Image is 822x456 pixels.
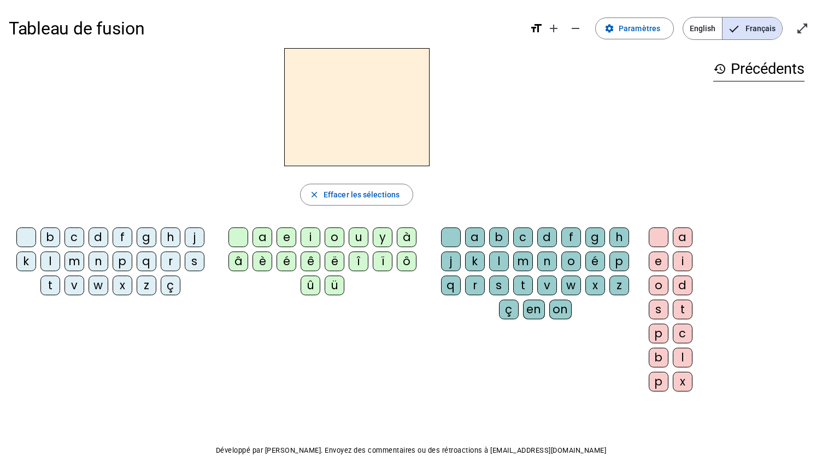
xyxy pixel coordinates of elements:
div: c [64,227,84,247]
div: c [513,227,533,247]
div: x [673,372,692,391]
div: r [161,252,180,271]
h3: Précédents [713,57,805,81]
div: j [441,252,461,271]
div: e [277,227,296,247]
div: j [185,227,204,247]
div: w [561,276,581,295]
div: d [537,227,557,247]
div: u [349,227,368,247]
div: l [489,252,509,271]
div: ç [161,276,180,295]
div: en [523,300,545,319]
div: o [325,227,344,247]
div: e [649,252,668,271]
div: p [609,252,629,271]
mat-icon: history [713,62,726,75]
mat-icon: open_in_full [796,22,809,35]
h1: Tableau de fusion [9,11,521,46]
mat-icon: format_size [530,22,543,35]
div: o [649,276,668,295]
div: ç [499,300,519,319]
div: b [489,227,509,247]
div: g [137,227,156,247]
div: p [649,324,668,343]
div: ê [301,252,320,271]
div: t [40,276,60,295]
span: Français [723,17,782,39]
span: Paramètres [619,22,660,35]
div: â [228,252,248,271]
mat-button-toggle-group: Language selection [683,17,783,40]
div: l [40,252,60,271]
button: Entrer en plein écran [791,17,813,39]
div: b [40,227,60,247]
div: m [64,252,84,271]
span: English [683,17,722,39]
div: h [161,227,180,247]
div: î [349,252,368,271]
div: o [561,252,581,271]
div: k [16,252,36,271]
div: ï [373,252,392,271]
div: w [89,276,108,295]
div: è [253,252,272,271]
div: h [609,227,629,247]
div: m [513,252,533,271]
button: Diminuer la taille de la police [565,17,586,39]
div: i [301,227,320,247]
div: à [397,227,416,247]
div: q [441,276,461,295]
div: g [585,227,605,247]
div: r [465,276,485,295]
div: d [89,227,108,247]
div: v [537,276,557,295]
span: Effacer les sélections [324,188,400,201]
div: b [649,348,668,367]
div: p [649,372,668,391]
div: d [673,276,692,295]
div: s [489,276,509,295]
button: Paramètres [595,17,674,39]
div: i [673,252,692,271]
div: t [513,276,533,295]
div: s [185,252,204,271]
button: Augmenter la taille de la police [543,17,565,39]
div: z [137,276,156,295]
div: z [609,276,629,295]
div: a [253,227,272,247]
div: s [649,300,668,319]
div: a [673,227,692,247]
div: f [113,227,132,247]
mat-icon: add [547,22,560,35]
div: ü [325,276,344,295]
div: ë [325,252,344,271]
mat-icon: settings [604,24,614,33]
div: x [585,276,605,295]
div: q [137,252,156,271]
mat-icon: close [309,190,319,200]
div: û [301,276,320,295]
div: k [465,252,485,271]
div: n [89,252,108,271]
div: p [113,252,132,271]
div: é [585,252,605,271]
div: t [673,300,692,319]
div: n [537,252,557,271]
div: x [113,276,132,295]
div: on [549,300,572,319]
div: ô [397,252,416,271]
div: l [673,348,692,367]
div: y [373,227,392,247]
div: a [465,227,485,247]
mat-icon: remove [569,22,582,35]
div: é [277,252,296,271]
div: f [561,227,581,247]
button: Effacer les sélections [300,184,413,206]
div: v [64,276,84,295]
div: c [673,324,692,343]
